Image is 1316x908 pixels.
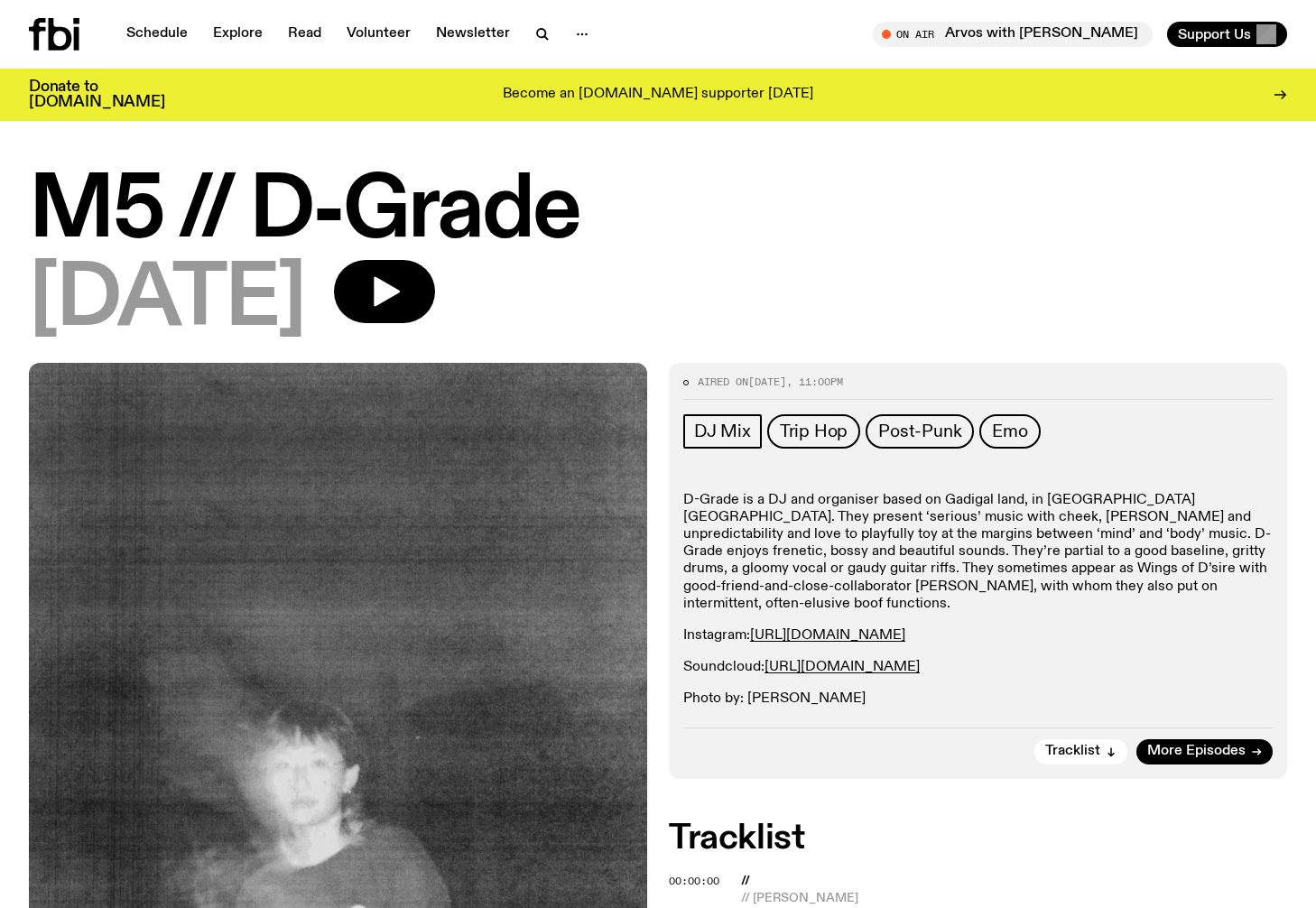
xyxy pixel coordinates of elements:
[741,875,750,887] span: //
[336,22,422,47] a: Volunteer
[683,690,1273,708] p: Photo by: [PERSON_NAME]
[1147,745,1246,758] span: More Episodes
[683,627,1273,644] p: Instagram:
[780,422,848,441] span: Trip Hop
[669,876,719,886] button: 00:00:00
[694,422,751,441] span: DJ Mix
[786,375,843,389] span: , 11:00pm
[669,874,719,888] span: 00:00:00
[1167,22,1287,47] button: Support Us
[277,22,332,47] a: Read
[767,414,860,449] a: Trip Hop
[29,171,1287,253] h1: M5 // D-Grade
[202,22,273,47] a: Explore
[683,659,1273,676] p: Soundcloud:
[425,22,521,47] a: Newsletter
[698,375,748,389] span: Aired on
[748,375,786,389] span: [DATE]
[873,22,1153,47] button: On AirArvos with [PERSON_NAME]
[979,414,1040,449] a: Emo
[116,22,199,47] a: Schedule
[866,414,974,449] a: Post-Punk
[29,260,305,341] span: [DATE]
[750,628,905,643] a: [URL][DOMAIN_NAME]
[1178,26,1251,42] span: Support Us
[1034,739,1127,764] button: Tracklist
[683,414,762,449] a: DJ Mix
[741,890,1287,907] span: // [PERSON_NAME]
[765,660,920,674] a: [URL][DOMAIN_NAME]
[683,492,1273,613] p: D-Grade is a DJ and organiser based on Gadigal land, in [GEOGRAPHIC_DATA] [GEOGRAPHIC_DATA]. They...
[1045,745,1100,758] span: Tracklist
[992,422,1027,441] span: Emo
[669,822,1287,855] h2: Tracklist
[878,422,961,441] span: Post-Punk
[503,87,813,103] p: Become an [DOMAIN_NAME] supporter [DATE]
[1136,739,1273,764] a: More Episodes
[29,79,165,110] h3: Donate to [DOMAIN_NAME]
